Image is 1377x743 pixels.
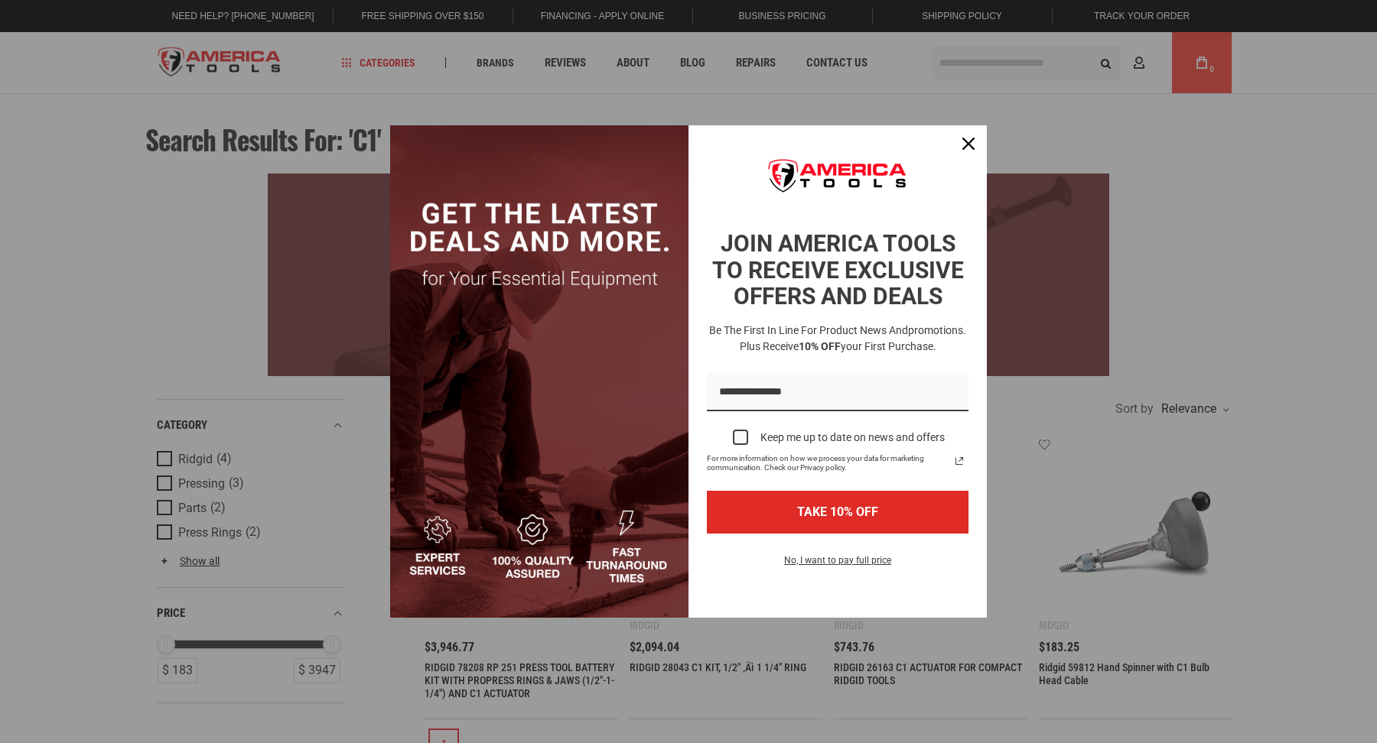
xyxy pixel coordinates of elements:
a: Read our Privacy Policy [950,452,968,470]
span: For more information on how we process your data for marketing communication. Check our Privacy p... [707,454,950,472]
button: TAKE 10% OFF [707,491,968,533]
h3: Be the first in line for product news and [704,323,972,355]
span: promotions. Plus receive your first purchase. [740,324,967,352]
strong: JOIN AMERICA TOOLS TO RECEIVE EXCLUSIVE OFFERS AND DEALS [712,230,964,310]
svg: close icon [962,138,975,150]
button: Close [950,125,987,162]
button: No, I want to pay full price [772,552,903,578]
strong: 10% OFF [799,340,841,352]
svg: link icon [950,452,968,470]
input: Email field [707,373,968,412]
div: Keep me up to date on news and offers [760,431,945,444]
iframe: LiveChat chat widget [1162,695,1377,743]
